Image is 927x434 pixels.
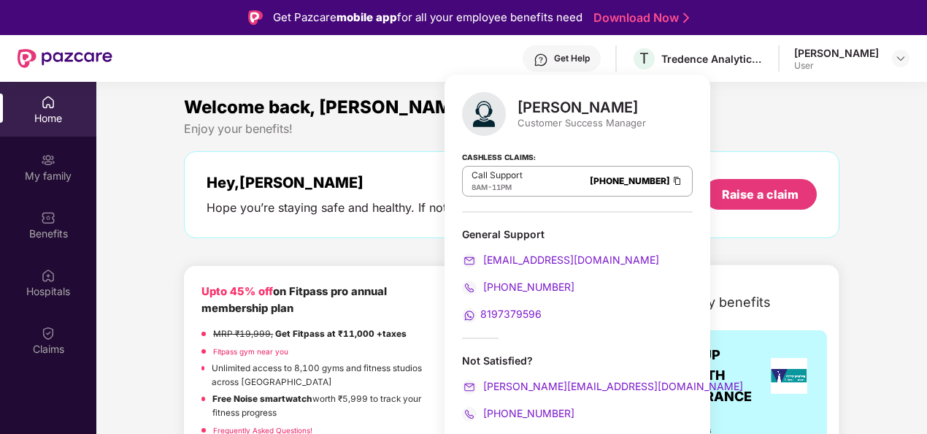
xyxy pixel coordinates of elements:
a: [EMAIL_ADDRESS][DOMAIN_NAME] [462,254,659,266]
a: [PERSON_NAME][EMAIL_ADDRESS][DOMAIN_NAME] [462,380,743,392]
a: [PHONE_NUMBER] [590,175,670,186]
span: 11PM [492,183,512,191]
img: New Pazcare Logo [18,49,112,68]
a: 8197379596 [462,308,542,320]
p: Call Support [472,170,523,181]
a: [PHONE_NUMBER] [462,281,574,293]
img: svg+xml;base64,PHN2ZyBpZD0iSGVscC0zMngzMiIgeG1sbnM9Imh0dHA6Ly93d3cudzMub3JnLzIwMDAvc3ZnIiB3aWR0aD... [534,53,548,67]
strong: mobile app [336,10,397,24]
p: worth ₹5,999 to track your fitness progress [212,392,440,419]
span: Company benefits [655,292,771,313]
p: Unlimited access to 8,100 gyms and fitness studios across [GEOGRAPHIC_DATA] [212,362,440,389]
img: svg+xml;base64,PHN2ZyB4bWxucz0iaHR0cDovL3d3dy53My5vcmcvMjAwMC9zdmciIHdpZHRoPSIyMCIgaGVpZ2h0PSIyMC... [462,308,477,323]
div: Enjoy your benefits! [184,121,839,137]
strong: Free Noise smartwatch [212,394,312,404]
span: Welcome back, [PERSON_NAME]! [184,96,476,118]
span: [PERSON_NAME][EMAIL_ADDRESS][DOMAIN_NAME] [480,380,743,392]
div: [PERSON_NAME] [794,46,879,60]
div: Tredence Analytics Solutions Private Limited [661,52,763,66]
span: T [639,50,649,67]
span: GROUP HEALTH INSURANCE [673,345,765,407]
img: svg+xml;base64,PHN2ZyBpZD0iRHJvcGRvd24tMzJ4MzIiIHhtbG5zPSJodHRwOi8vd3d3LnczLm9yZy8yMDAwL3N2ZyIgd2... [895,53,907,64]
img: insurerLogo [771,358,807,394]
span: [PHONE_NUMBER] [480,407,574,419]
div: Hope you’re staying safe and healthy. If not, no worries. We’re here to help. [207,200,624,216]
a: Download Now [593,10,685,26]
div: - [472,181,523,193]
img: svg+xml;base64,PHN2ZyBpZD0iQmVuZWZpdHMiIHhtbG5zPSJodHRwOi8vd3d3LnczLm9yZy8yMDAwL3N2ZyIgd2lkdGg9Ij... [41,210,55,225]
div: General Support [462,227,693,323]
img: svg+xml;base64,PHN2ZyB4bWxucz0iaHR0cDovL3d3dy53My5vcmcvMjAwMC9zdmciIHdpZHRoPSIyMCIgaGVpZ2h0PSIyMC... [462,407,477,422]
a: Fitpass gym near you [213,347,288,356]
strong: Get Fitpass at ₹11,000 +taxes [275,329,407,339]
img: Logo [248,10,263,25]
div: Hey, [PERSON_NAME] [207,174,624,191]
span: [PHONE_NUMBER] [480,281,574,293]
img: svg+xml;base64,PHN2ZyB4bWxucz0iaHR0cDovL3d3dy53My5vcmcvMjAwMC9zdmciIHdpZHRoPSIyMCIgaGVpZ2h0PSIyMC... [462,254,477,268]
div: Get Pazcare for all your employee benefits need [273,9,582,26]
img: svg+xml;base64,PHN2ZyBpZD0iSG9tZSIgeG1sbnM9Imh0dHA6Ly93d3cudzMub3JnLzIwMDAvc3ZnIiB3aWR0aD0iMjAiIG... [41,95,55,110]
div: Customer Success Manager [518,116,646,129]
img: Stroke [683,10,689,26]
div: General Support [462,227,693,241]
div: User [794,60,879,72]
img: svg+xml;base64,PHN2ZyB4bWxucz0iaHR0cDovL3d3dy53My5vcmcvMjAwMC9zdmciIHdpZHRoPSIyMCIgaGVpZ2h0PSIyMC... [462,281,477,295]
div: Not Satisfied? [462,354,693,368]
div: Get Help [554,53,590,64]
div: Not Satisfied? [462,354,693,422]
span: 8197379596 [480,308,542,320]
del: MRP ₹19,999, [213,329,273,339]
strong: Cashless Claims: [462,148,536,164]
img: svg+xml;base64,PHN2ZyB4bWxucz0iaHR0cDovL3d3dy53My5vcmcvMjAwMC9zdmciIHdpZHRoPSIyMCIgaGVpZ2h0PSIyMC... [462,380,477,395]
img: svg+xml;base64,PHN2ZyB3aWR0aD0iMjAiIGhlaWdodD0iMjAiIHZpZXdCb3g9IjAgMCAyMCAyMCIgZmlsbD0ibm9uZSIgeG... [41,153,55,167]
img: Clipboard Icon [672,175,683,187]
span: 8AM [472,183,488,191]
div: Raise a claim [722,186,799,202]
span: [EMAIL_ADDRESS][DOMAIN_NAME] [480,254,659,266]
div: [PERSON_NAME] [518,99,646,116]
img: svg+xml;base64,PHN2ZyBpZD0iSG9zcGl0YWxzIiB4bWxucz0iaHR0cDovL3d3dy53My5vcmcvMjAwMC9zdmciIHdpZHRoPS... [41,268,55,283]
img: svg+xml;base64,PHN2ZyB4bWxucz0iaHR0cDovL3d3dy53My5vcmcvMjAwMC9zdmciIHhtbG5zOnhsaW5rPSJodHRwOi8vd3... [462,92,506,136]
b: Upto 45% off [201,285,273,298]
b: on Fitpass pro annual membership plan [201,285,387,315]
a: [PHONE_NUMBER] [462,407,574,419]
img: svg+xml;base64,PHN2ZyBpZD0iQ2xhaW0iIHhtbG5zPSJodHRwOi8vd3d3LnczLm9yZy8yMDAwL3N2ZyIgd2lkdGg9IjIwIi... [41,326,55,340]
